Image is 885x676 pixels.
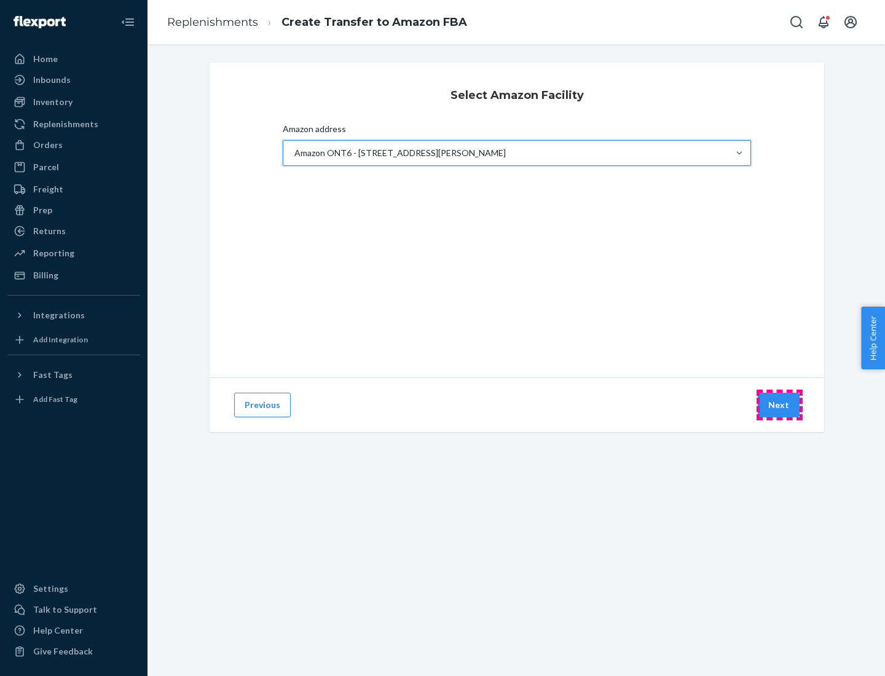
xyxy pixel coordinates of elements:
[838,10,863,34] button: Open account menu
[33,583,68,595] div: Settings
[33,183,63,195] div: Freight
[33,394,77,404] div: Add Fast Tag
[167,15,258,29] a: Replenishments
[33,624,83,637] div: Help Center
[7,265,140,285] a: Billing
[7,221,140,241] a: Returns
[7,70,140,90] a: Inbounds
[7,390,140,409] a: Add Fast Tag
[33,309,85,321] div: Integrations
[33,225,66,237] div: Returns
[157,4,477,41] ol: breadcrumbs
[283,123,346,140] span: Amazon address
[33,74,71,86] div: Inbounds
[234,393,291,417] button: Previous
[7,92,140,112] a: Inventory
[861,307,885,369] button: Help Center
[7,621,140,640] a: Help Center
[116,10,140,34] button: Close Navigation
[7,579,140,599] a: Settings
[33,53,58,65] div: Home
[7,157,140,177] a: Parcel
[294,147,506,159] div: Amazon ONT6 - [STREET_ADDRESS][PERSON_NAME]
[33,96,73,108] div: Inventory
[33,118,98,130] div: Replenishments
[33,161,59,173] div: Parcel
[33,204,52,216] div: Prep
[784,10,809,34] button: Open Search Box
[33,247,74,259] div: Reporting
[33,334,88,345] div: Add Integration
[7,642,140,661] button: Give Feedback
[33,269,58,281] div: Billing
[758,393,800,417] button: Next
[7,114,140,134] a: Replenishments
[7,600,140,619] a: Talk to Support
[7,330,140,350] a: Add Integration
[7,365,140,385] button: Fast Tags
[7,243,140,263] a: Reporting
[7,135,140,155] a: Orders
[7,305,140,325] button: Integrations
[33,369,73,381] div: Fast Tags
[33,603,97,616] div: Talk to Support
[33,645,93,658] div: Give Feedback
[281,15,467,29] a: Create Transfer to Amazon FBA
[14,16,66,28] img: Flexport logo
[33,139,63,151] div: Orders
[7,49,140,69] a: Home
[811,10,836,34] button: Open notifications
[7,179,140,199] a: Freight
[7,200,140,220] a: Prep
[450,87,584,103] h3: Select Amazon Facility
